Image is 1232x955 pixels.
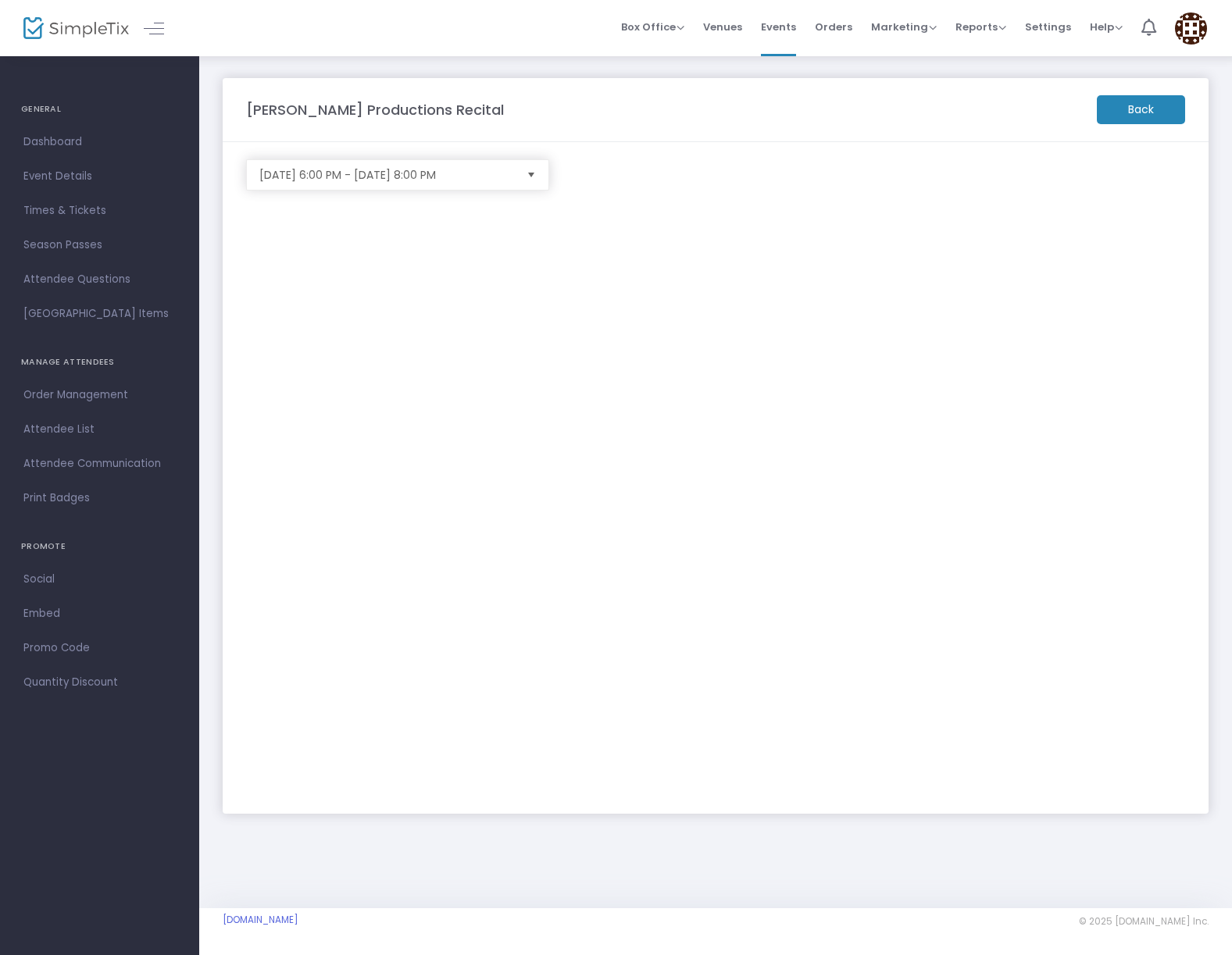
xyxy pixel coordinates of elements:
[1079,915,1209,928] span: © 2025 [DOMAIN_NAME] Inc.
[1097,95,1185,124] m-button: Back
[621,20,684,34] span: Box Office
[871,20,937,34] span: Marketing
[23,488,176,508] span: Print Badges
[703,7,742,47] span: Venues
[1025,7,1071,47] span: Settings
[23,235,176,255] span: Season Passes
[259,167,514,183] span: [DATE] 6:00 PM - [DATE] 8:00 PM
[23,569,176,590] span: Social
[23,201,176,221] span: Times & Tickets
[21,94,178,125] h4: GENERAL
[955,20,1006,34] span: Reports
[23,304,176,324] span: [GEOGRAPHIC_DATA] Items
[21,531,178,562] h4: PROMOTE
[761,7,796,47] span: Events
[520,160,542,190] button: Select
[23,454,176,474] span: Attendee Communication
[23,604,176,624] span: Embed
[23,166,176,187] span: Event Details
[246,99,504,120] m-panel-title: [PERSON_NAME] Productions Recital
[1090,20,1123,34] span: Help
[23,269,176,290] span: Attendee Questions
[23,132,176,152] span: Dashboard
[246,198,1185,796] iframe: seating chart
[23,385,176,405] span: Order Management
[23,419,176,440] span: Attendee List
[815,7,852,47] span: Orders
[223,914,298,926] a: [DOMAIN_NAME]
[21,347,178,378] h4: MANAGE ATTENDEES
[23,638,176,658] span: Promo Code
[23,672,176,693] span: Quantity Discount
